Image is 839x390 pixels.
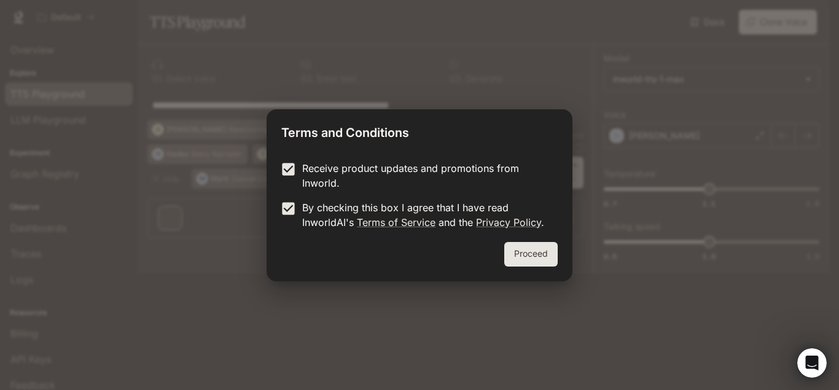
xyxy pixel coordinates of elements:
[476,216,541,228] a: Privacy Policy
[504,242,558,267] button: Proceed
[302,200,548,230] p: By checking this box I agree that I have read InworldAI's and the .
[302,161,548,190] p: Receive product updates and promotions from Inworld.
[267,109,572,151] h2: Terms and Conditions
[797,348,827,378] iframe: Intercom live chat
[357,216,435,228] a: Terms of Service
